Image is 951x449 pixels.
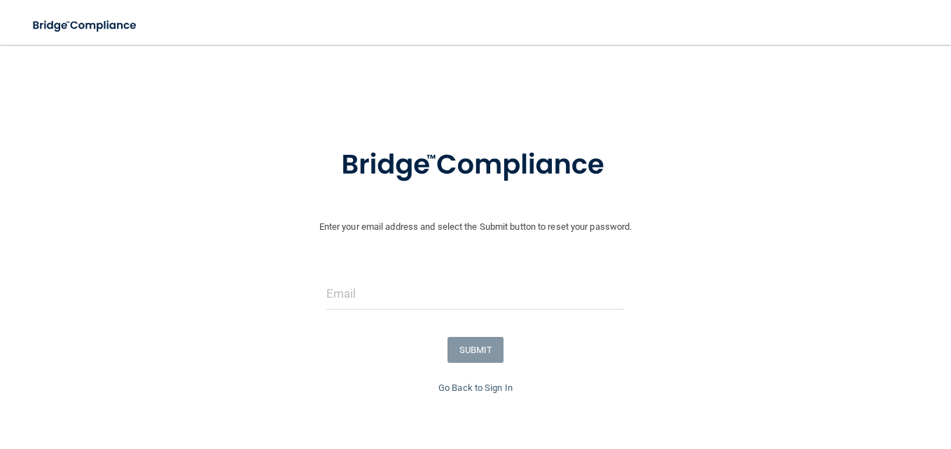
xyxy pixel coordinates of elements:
a: Go Back to Sign In [438,382,513,393]
button: SUBMIT [447,337,504,363]
iframe: Drift Widget Chat Controller [709,350,934,406]
img: bridge_compliance_login_screen.278c3ca4.svg [312,129,639,202]
input: Email [326,278,625,310]
img: bridge_compliance_login_screen.278c3ca4.svg [21,11,150,40]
